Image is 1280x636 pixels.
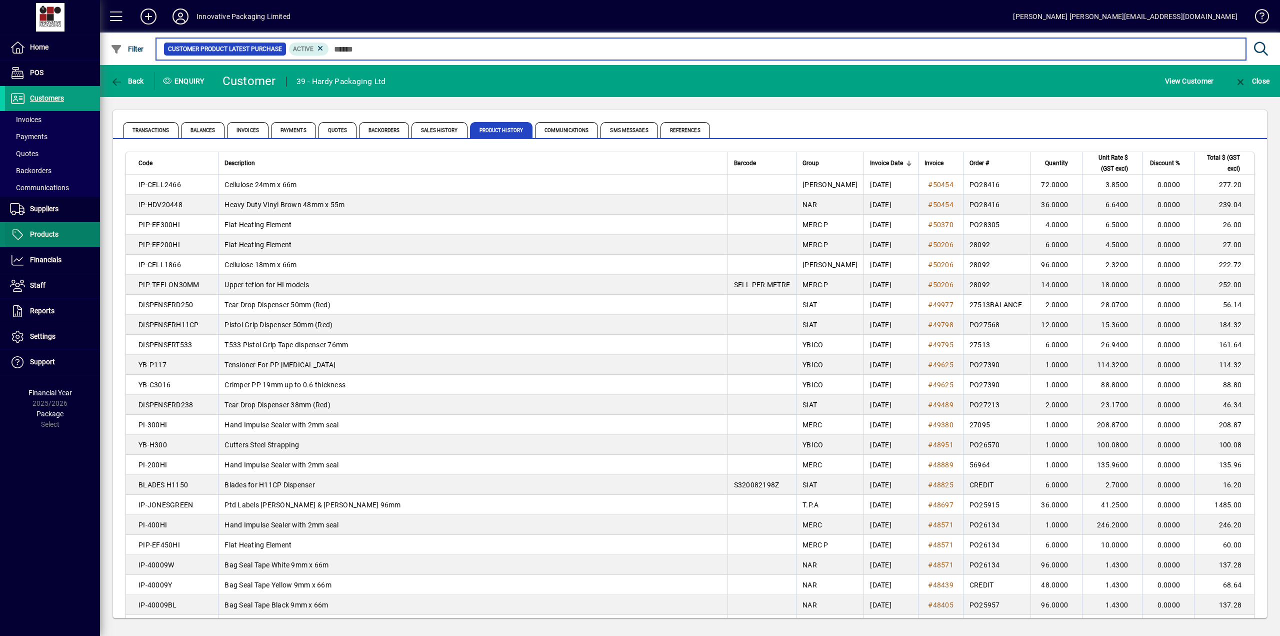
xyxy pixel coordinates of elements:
span: # [928,181,932,189]
td: 72.0000 [1030,175,1082,195]
td: 56.14 [1194,295,1254,315]
div: Barcode [734,158,790,169]
td: 2.0000 [1030,395,1082,415]
span: # [928,241,932,249]
span: References [660,122,710,138]
td: PO28305 [963,215,1030,235]
td: [DATE] [863,315,918,335]
a: Knowledge Base [1247,2,1267,35]
td: CREDIT [963,475,1030,495]
span: 48571 [933,561,953,569]
span: Active [293,46,313,53]
td: 56964 [963,455,1030,475]
td: 222.72 [1194,255,1254,275]
div: Order # [969,158,1024,169]
span: Home [30,43,48,51]
a: #48889 [924,459,957,470]
span: # [928,561,932,569]
span: MERC P [802,281,828,289]
a: #48697 [924,499,957,510]
td: [DATE] [863,215,918,235]
div: Innovative Packaging Limited [196,9,290,25]
button: Add [132,8,164,26]
span: Filter [110,45,144,53]
td: 0.0000 [1142,295,1194,315]
td: 1.0000 [1030,355,1082,375]
span: Products [30,230,58,238]
td: 239.04 [1194,195,1254,215]
span: Backorders [10,167,51,175]
span: Group [802,158,819,169]
span: Customers [30,94,64,102]
span: Product History [470,122,533,138]
a: Staff [5,273,100,298]
td: 27095 [963,415,1030,435]
span: # [928,401,932,409]
span: DISPENSERD250 [138,301,193,309]
span: Invoice Date [870,158,903,169]
span: Financials [30,256,61,264]
a: Communications [5,179,100,196]
td: 2.7000 [1082,475,1142,495]
td: [DATE] [863,235,918,255]
td: PO27390 [963,355,1030,375]
div: Invoice Date [870,158,912,169]
span: Quotes [10,150,38,158]
td: 27.00 [1194,235,1254,255]
a: #49489 [924,399,957,410]
a: #48571 [924,519,957,530]
span: # [928,281,932,289]
div: Code [138,158,212,169]
td: 23.1700 [1082,395,1142,415]
span: SIAT [802,301,817,309]
span: Settings [30,332,55,340]
span: YB-H300 [138,441,167,449]
span: # [928,261,932,269]
span: Discount % [1150,158,1180,169]
td: 26.9400 [1082,335,1142,355]
span: SMS Messages [600,122,657,138]
td: 14.0000 [1030,275,1082,295]
span: Balances [181,122,224,138]
td: PO27390 [963,375,1030,395]
td: 1.0000 [1030,415,1082,435]
button: Back [108,72,146,90]
span: Payments [271,122,316,138]
span: # [928,201,932,209]
span: 49625 [933,361,953,369]
span: SIAT [802,481,817,489]
span: Cellulose 18mm x 66m [224,261,296,269]
span: PI-300HI [138,421,167,429]
td: [DATE] [863,395,918,415]
span: Tear Drop Dispenser 38mm (Red) [224,401,330,409]
span: # [928,341,932,349]
td: PO26570 [963,435,1030,455]
span: Order # [969,158,989,169]
span: YBICO [802,361,823,369]
span: Description [224,158,255,169]
span: SIAT [802,401,817,409]
span: PIP-TEFLON30MM [138,281,199,289]
span: 48439 [933,581,953,589]
span: DISPENSERD238 [138,401,193,409]
td: [DATE] [863,255,918,275]
app-page-header-button: Close enquiry [1224,72,1280,90]
a: #50206 [924,279,957,290]
span: NAR [802,201,817,209]
td: 6.0000 [1030,235,1082,255]
span: PI-200HI [138,461,167,469]
button: View Customer [1162,72,1216,90]
span: 50454 [933,201,953,209]
td: 46.34 [1194,395,1254,415]
td: PO25915 [963,495,1030,515]
a: Suppliers [5,197,100,222]
a: #50454 [924,179,957,190]
a: Home [5,35,100,60]
td: 0.0000 [1142,455,1194,475]
div: Invoice [924,158,957,169]
span: 48697 [933,501,953,509]
td: 0.0000 [1142,355,1194,375]
td: 2.3200 [1082,255,1142,275]
span: Upper teflon for HI models [224,281,309,289]
span: 48951 [933,441,953,449]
